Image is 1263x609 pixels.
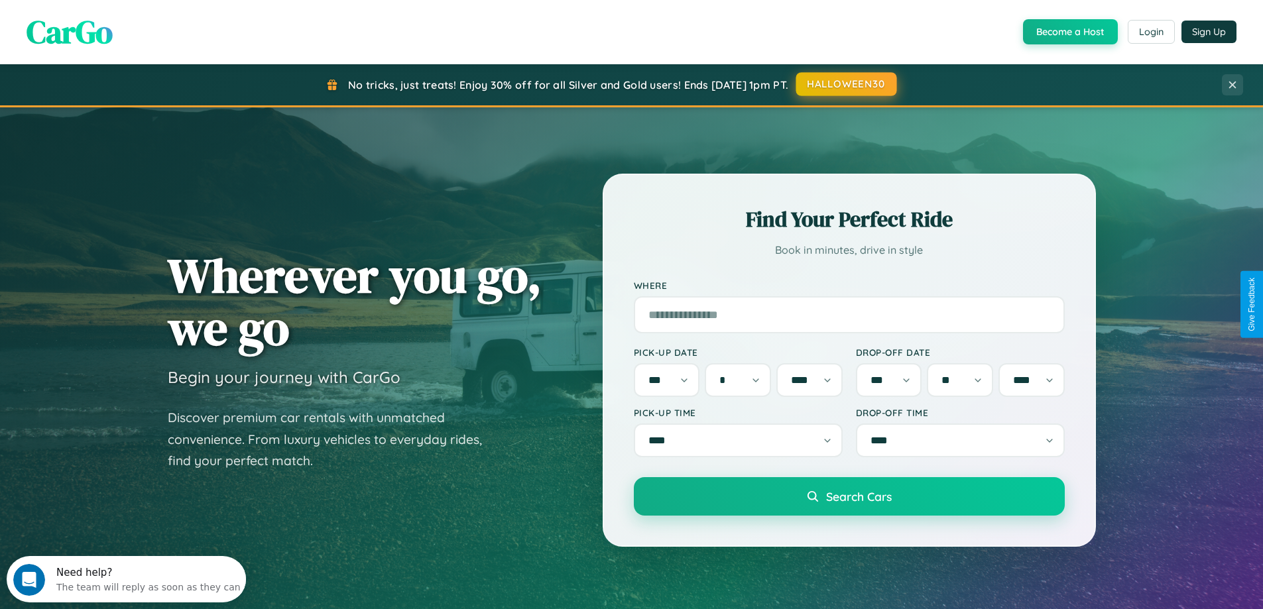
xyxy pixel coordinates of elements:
[168,367,400,387] h3: Begin your journey with CarGo
[634,205,1065,234] h2: Find Your Perfect Ride
[168,407,499,472] p: Discover premium car rentals with unmatched convenience. From luxury vehicles to everyday rides, ...
[1181,21,1236,43] button: Sign Up
[826,489,892,504] span: Search Cars
[634,241,1065,260] p: Book in minutes, drive in style
[50,11,234,22] div: Need help?
[1023,19,1118,44] button: Become a Host
[1128,20,1175,44] button: Login
[634,407,843,418] label: Pick-up Time
[856,407,1065,418] label: Drop-off Time
[856,347,1065,358] label: Drop-off Date
[348,78,788,91] span: No tricks, just treats! Enjoy 30% off for all Silver and Gold users! Ends [DATE] 1pm PT.
[5,5,247,42] div: Open Intercom Messenger
[168,249,542,354] h1: Wherever you go, we go
[13,564,45,596] iframe: Intercom live chat
[1247,278,1256,331] div: Give Feedback
[796,72,897,96] button: HALLOWEEN30
[634,477,1065,516] button: Search Cars
[634,280,1065,291] label: Where
[27,10,113,54] span: CarGo
[634,347,843,358] label: Pick-up Date
[7,556,246,602] iframe: Intercom live chat discovery launcher
[50,22,234,36] div: The team will reply as soon as they can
